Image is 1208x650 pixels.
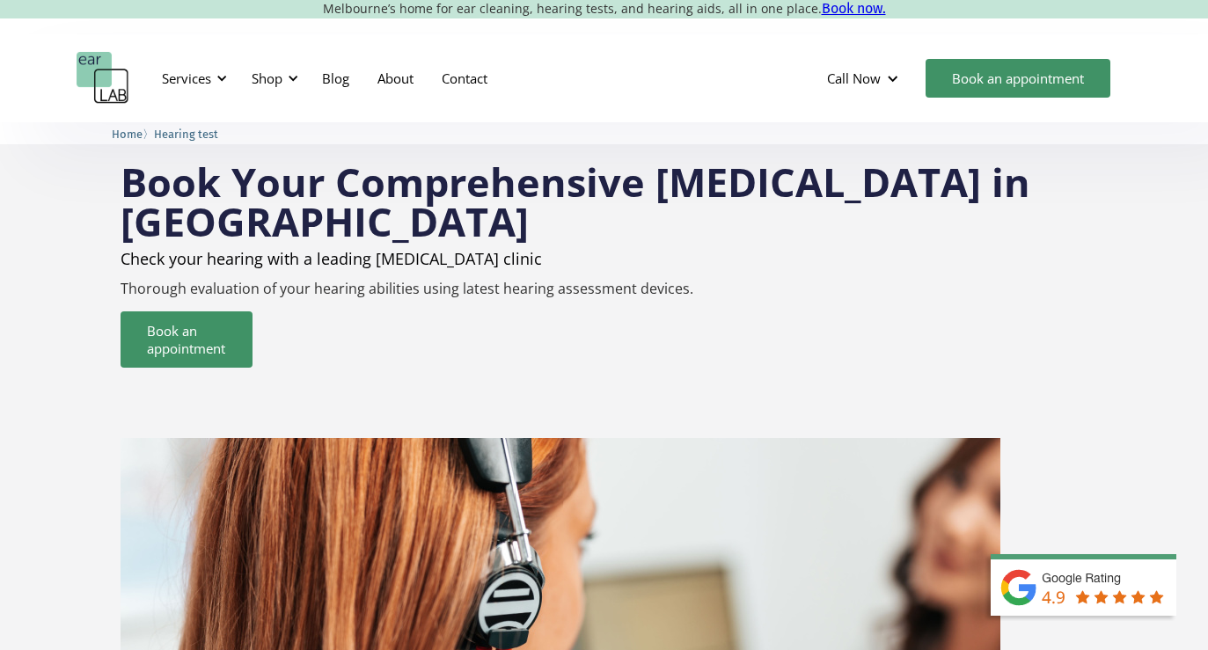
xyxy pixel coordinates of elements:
a: Book an appointment [926,59,1110,98]
h2: Check your hearing with a leading [MEDICAL_DATA] clinic [121,250,1087,267]
p: Thorough evaluation of your hearing abilities using latest hearing assessment devices. [121,281,1087,297]
a: Contact [428,53,502,104]
div: Shop [241,52,304,105]
div: Shop [252,69,282,87]
a: Book an appointment [121,311,253,368]
a: About [363,53,428,104]
li: 〉 [112,125,154,143]
a: Home [112,125,143,142]
a: Hearing test [154,125,218,142]
span: Hearing test [154,128,218,141]
span: Home [112,128,143,141]
div: Services [162,69,211,87]
div: Call Now [827,69,881,87]
h1: Book Your Comprehensive [MEDICAL_DATA] in [GEOGRAPHIC_DATA] [121,162,1087,241]
a: Blog [308,53,363,104]
div: Call Now [813,52,917,105]
a: home [77,52,129,105]
div: Services [151,52,232,105]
